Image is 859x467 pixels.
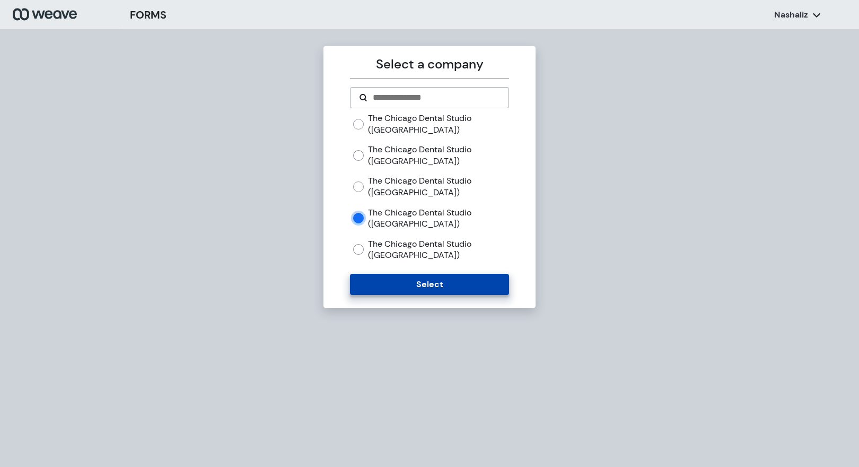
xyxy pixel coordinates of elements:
label: The Chicago Dental Studio ([GEOGRAPHIC_DATA]) [368,144,509,167]
button: Select [350,274,509,295]
input: Search [372,91,499,104]
p: Nashaliz [774,9,808,21]
label: The Chicago Dental Studio ([GEOGRAPHIC_DATA]) [368,113,509,135]
h3: FORMS [130,7,166,23]
label: The Chicago Dental Studio ([GEOGRAPHIC_DATA]) [368,175,509,198]
label: The Chicago Dental Studio ([GEOGRAPHIC_DATA]) [368,238,509,261]
p: Select a company [350,55,509,74]
label: The Chicago Dental Studio ([GEOGRAPHIC_DATA]) [368,207,509,230]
